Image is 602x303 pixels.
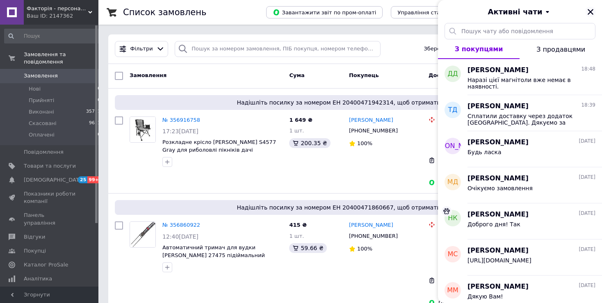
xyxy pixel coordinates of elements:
span: Доставка та оплата [429,72,489,78]
span: [PERSON_NAME] [467,174,529,183]
span: [DATE] [579,138,595,145]
input: Пошук чату або повідомлення [445,23,595,39]
button: З продавцями [520,39,602,59]
span: Активні чати [488,7,542,17]
span: [PERSON_NAME] [426,141,480,151]
a: [PERSON_NAME] [349,116,393,124]
span: [PERSON_NAME] [467,138,529,147]
span: МС [448,250,458,259]
span: Покупці [24,247,46,255]
button: ТД[PERSON_NAME]18:39Сплатили доставку через додаток [GEOGRAPHIC_DATA]. Дякуємо за замовлення та з... [438,95,602,131]
span: [URL][DOMAIN_NAME] [467,257,531,264]
span: Покупець [349,72,379,78]
a: Розкладне крісло [PERSON_NAME] S4577 Gray для риболовлі пікніків дачі [162,139,276,153]
a: Фото товару [130,116,156,143]
span: [PERSON_NAME] [467,210,529,219]
span: Замовлення та повідомлення [24,51,98,66]
span: 415 ₴ [289,222,307,228]
input: Пошук за номером замовлення, ПІБ покупця, номером телефону, Email, номером накладної [175,41,380,57]
span: 0 [98,85,100,93]
span: [DEMOGRAPHIC_DATA] [24,176,84,184]
span: 18:39 [581,102,595,109]
button: [PERSON_NAME][PERSON_NAME][DATE]Будь ласка [438,131,602,167]
span: Відгуки [24,233,45,241]
a: Фото товару [130,221,156,248]
span: Оплачені [29,131,55,139]
span: ММ [447,286,458,295]
a: Автоматичний тримач для вудки [PERSON_NAME] 27475 підіймальний кронштейн 47 см подвійна пружина [162,244,265,266]
span: Очікуємо замовлення [467,185,533,191]
span: [PERSON_NAME] [467,246,529,255]
input: Пошук [4,29,101,43]
span: Скасовані [29,120,57,127]
span: Доброго дня! Так [467,221,520,228]
span: З покупцями [455,45,503,53]
button: З покупцями [438,39,520,59]
span: [PERSON_NAME] [467,282,529,292]
button: Закрити [586,7,595,17]
a: № 356916758 [162,117,200,123]
span: [DATE] [579,174,595,181]
span: Сплатили доставку через додаток [GEOGRAPHIC_DATA]. Дякуємо за замовлення та захист. Бережіть себе) [467,113,584,126]
span: 1 649 ₴ [289,117,312,123]
a: [PERSON_NAME] [349,221,393,229]
button: Завантажити звіт по пром-оплаті [266,6,383,18]
span: Замовлення [130,72,166,78]
span: Завантажити звіт по пром-оплаті [273,9,376,16]
span: 1 шт. [289,233,304,239]
span: Прийняті [29,97,54,104]
span: Показники роботи компанії [24,190,76,205]
span: Нові [29,85,41,93]
span: Управління статусами [397,9,460,16]
span: [PERSON_NAME] [467,66,529,75]
span: Cума [289,72,304,78]
div: Ваш ID: 2147362 [27,12,98,20]
button: МС[PERSON_NAME][DATE][URL][DOMAIN_NAME] [438,239,602,276]
button: ДД[PERSON_NAME]18:48Наразі цієї магнітоли вже немає в наявності. [438,59,602,95]
span: Будь ласка [467,149,502,155]
span: Наразі цієї магнітоли вже немає в наявності. [467,77,584,90]
div: 200.35 ₴ [289,138,330,148]
a: № 356860922 [162,222,200,228]
span: [PERSON_NAME] [467,102,529,111]
span: Дякую Вам! [467,293,503,300]
span: 100% [357,246,372,252]
span: Товари та послуги [24,162,76,170]
span: 9621 [89,120,100,127]
span: 12:40[DATE] [162,233,198,240]
span: Повідомлення [24,148,64,156]
span: Виконані [29,108,54,116]
span: МД [447,178,458,187]
span: [DATE] [579,282,595,289]
img: Фото товару [130,222,155,247]
span: Аналітика [24,275,52,282]
button: Активні чати [461,7,579,17]
span: 17:23[DATE] [162,128,198,134]
span: [PHONE_NUMBER] [349,128,398,134]
span: 25 [78,176,87,183]
span: НК [448,214,457,223]
span: ДД [448,69,458,79]
span: [DATE] [579,246,595,253]
span: Замовлення [24,72,58,80]
span: Надішліть посилку за номером ЕН 20400471860667, щоб отримати оплату [118,203,582,212]
span: 100% [357,140,372,146]
span: З продавцями [536,46,585,53]
span: 99+ [87,176,101,183]
span: [PHONE_NUMBER] [349,233,398,239]
span: 35771 [86,108,100,116]
span: Факторія - персональна техніка [27,5,88,12]
span: 0 [98,131,100,139]
button: Управління статусами [391,6,467,18]
span: 0 [98,97,100,104]
h1: Список замовлень [123,7,206,17]
span: Фільтри [130,45,153,53]
span: Каталог ProSale [24,261,68,269]
span: 18:48 [581,66,595,73]
span: ТД [448,105,457,115]
span: Панель управління [24,212,76,226]
span: Надішліть посилку за номером ЕН 20400471942314, щоб отримати оплату [118,98,582,107]
span: 1 шт. [289,128,304,134]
